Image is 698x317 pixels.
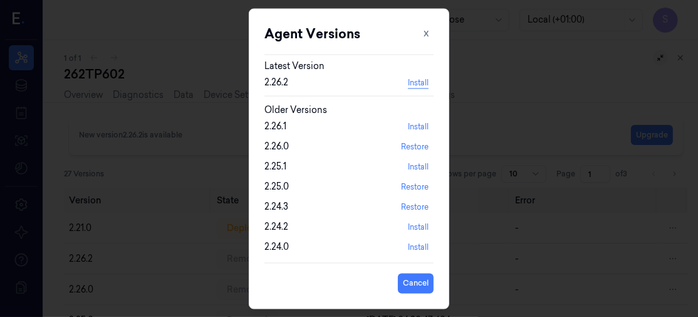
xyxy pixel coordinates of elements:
[264,77,288,90] div: 2.26.2
[264,141,289,154] div: 2.26.0
[403,237,434,257] button: Install
[264,24,360,43] span: Agent Versions
[264,221,288,234] div: 2.24.2
[403,117,434,137] button: Install
[403,73,434,93] button: Install
[403,217,434,237] button: Install
[264,181,289,194] div: 2.25.0
[396,137,434,157] button: Restore
[419,24,434,44] button: X
[264,241,289,254] div: 2.24.0
[264,104,434,117] div: Older Versions
[264,201,288,214] div: 2.24.3
[396,177,434,197] button: Restore
[398,273,434,293] button: Cancel
[264,161,286,174] div: 2.25.1
[403,157,434,177] button: Install
[264,121,286,134] div: 2.26.1
[396,197,434,217] button: Restore
[264,60,434,73] div: Latest Version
